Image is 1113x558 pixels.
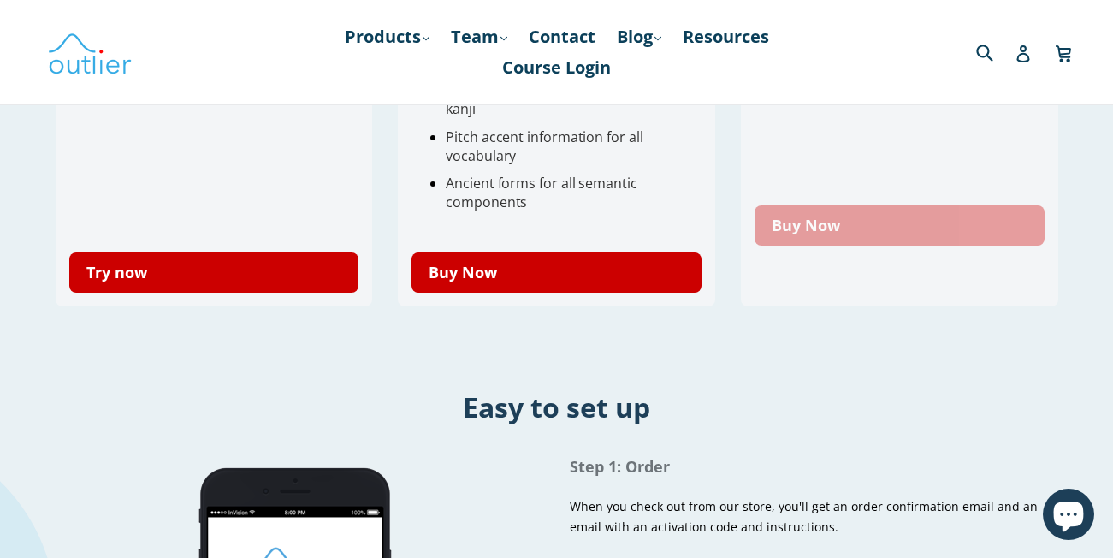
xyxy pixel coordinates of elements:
[47,27,133,77] img: Outlier Linguistics
[446,128,642,165] span: Pitch accent information for all vocabulary
[520,21,604,52] a: Contact
[446,174,637,211] span: Ancient forms for all semantic components
[494,52,619,83] a: Course Login
[608,21,670,52] a: Blog
[755,205,1045,246] a: Buy Now
[1038,489,1099,544] inbox-online-store-chat: Shopify online store chat
[570,456,1057,477] h1: Step 1: Order
[336,21,438,52] a: Products
[972,34,1019,69] input: Search
[442,21,516,52] a: Team
[674,21,778,52] a: Resources
[411,252,702,293] a: Buy Now
[570,498,1038,535] span: When you check out from our store, you'll get an order confirmation email and an email with an ac...
[69,252,359,293] a: Try now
